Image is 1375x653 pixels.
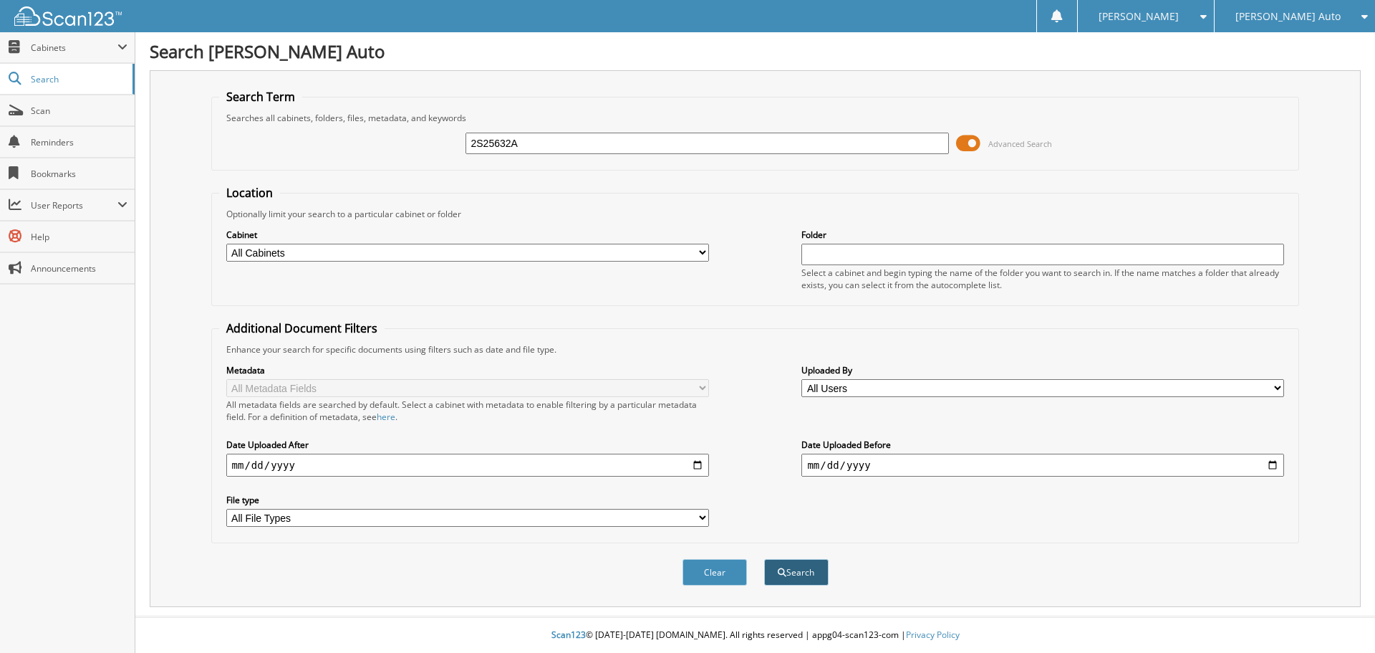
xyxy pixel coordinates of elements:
[226,439,709,451] label: Date Uploaded After
[150,39,1361,63] h1: Search [PERSON_NAME] Auto
[226,454,709,477] input: start
[226,229,709,241] label: Cabinet
[1303,584,1375,653] iframe: Chat Widget
[1099,12,1179,21] span: [PERSON_NAME]
[31,231,127,243] span: Help
[377,411,395,423] a: here
[31,136,127,148] span: Reminders
[31,73,125,85] span: Search
[219,185,280,201] legend: Location
[31,262,127,275] span: Announcements
[31,105,127,117] span: Scan
[226,399,709,423] div: All metadata fields are searched by default. Select a cabinet with metadata to enable filtering b...
[801,454,1284,477] input: end
[551,629,586,641] span: Scan123
[14,6,122,26] img: scan123-logo-white.svg
[906,629,960,641] a: Privacy Policy
[764,559,829,586] button: Search
[219,208,1292,220] div: Optionally limit your search to a particular cabinet or folder
[219,112,1292,124] div: Searches all cabinets, folders, files, metadata, and keywords
[801,267,1284,291] div: Select a cabinet and begin typing the name of the folder you want to search in. If the name match...
[801,364,1284,376] label: Uploaded By
[682,559,747,586] button: Clear
[219,320,385,336] legend: Additional Document Filters
[219,343,1292,356] div: Enhance your search for specific documents using filters such as date and file type.
[988,138,1052,149] span: Advanced Search
[31,199,117,211] span: User Reports
[226,494,709,506] label: File type
[801,229,1284,241] label: Folder
[31,42,117,54] span: Cabinets
[219,89,302,105] legend: Search Term
[226,364,709,376] label: Metadata
[31,168,127,180] span: Bookmarks
[801,439,1284,451] label: Date Uploaded Before
[135,618,1375,653] div: © [DATE]-[DATE] [DOMAIN_NAME]. All rights reserved | appg04-scan123-com |
[1235,12,1341,21] span: [PERSON_NAME] Auto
